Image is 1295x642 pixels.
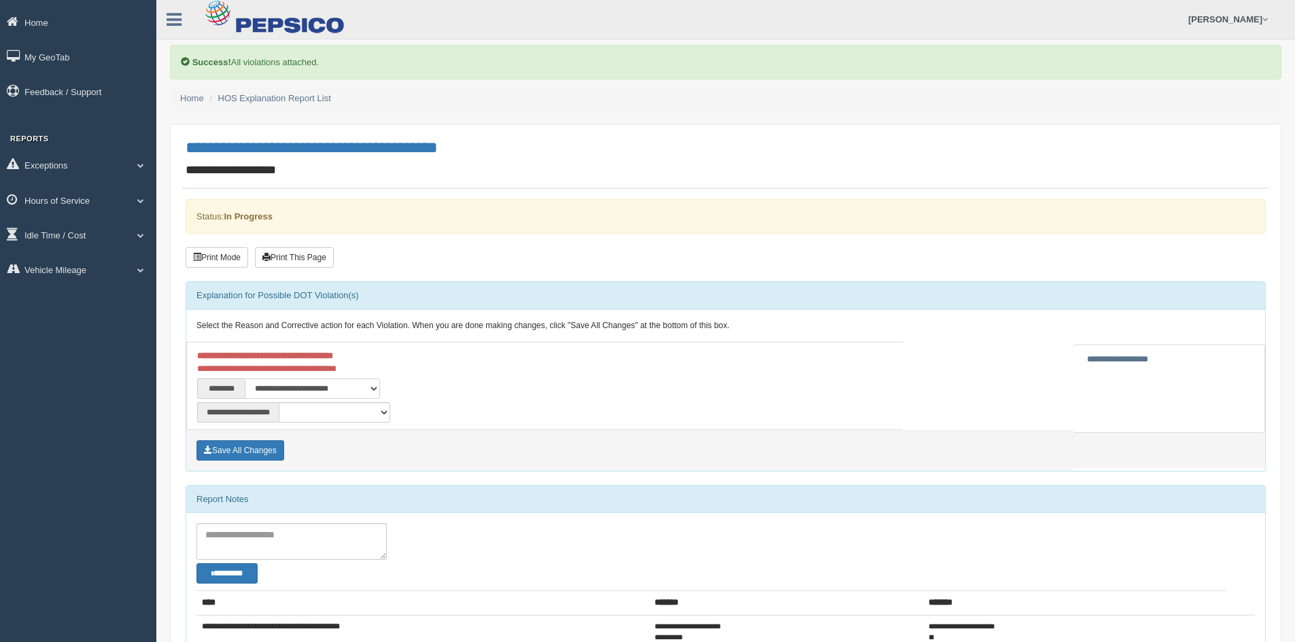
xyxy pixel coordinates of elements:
[186,282,1265,309] div: Explanation for Possible DOT Violation(s)
[186,486,1265,513] div: Report Notes
[218,93,331,103] a: HOS Explanation Report List
[196,563,258,584] button: Change Filter Options
[186,199,1266,234] div: Status:
[180,93,204,103] a: Home
[170,45,1281,79] div: All violations attached.
[186,247,248,268] button: Print Mode
[196,440,284,461] button: Save
[192,57,231,67] b: Success!
[255,247,334,268] button: Print This Page
[224,211,273,221] strong: In Progress
[186,310,1265,342] div: Select the Reason and Corrective action for each Violation. When you are done making changes, cli...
